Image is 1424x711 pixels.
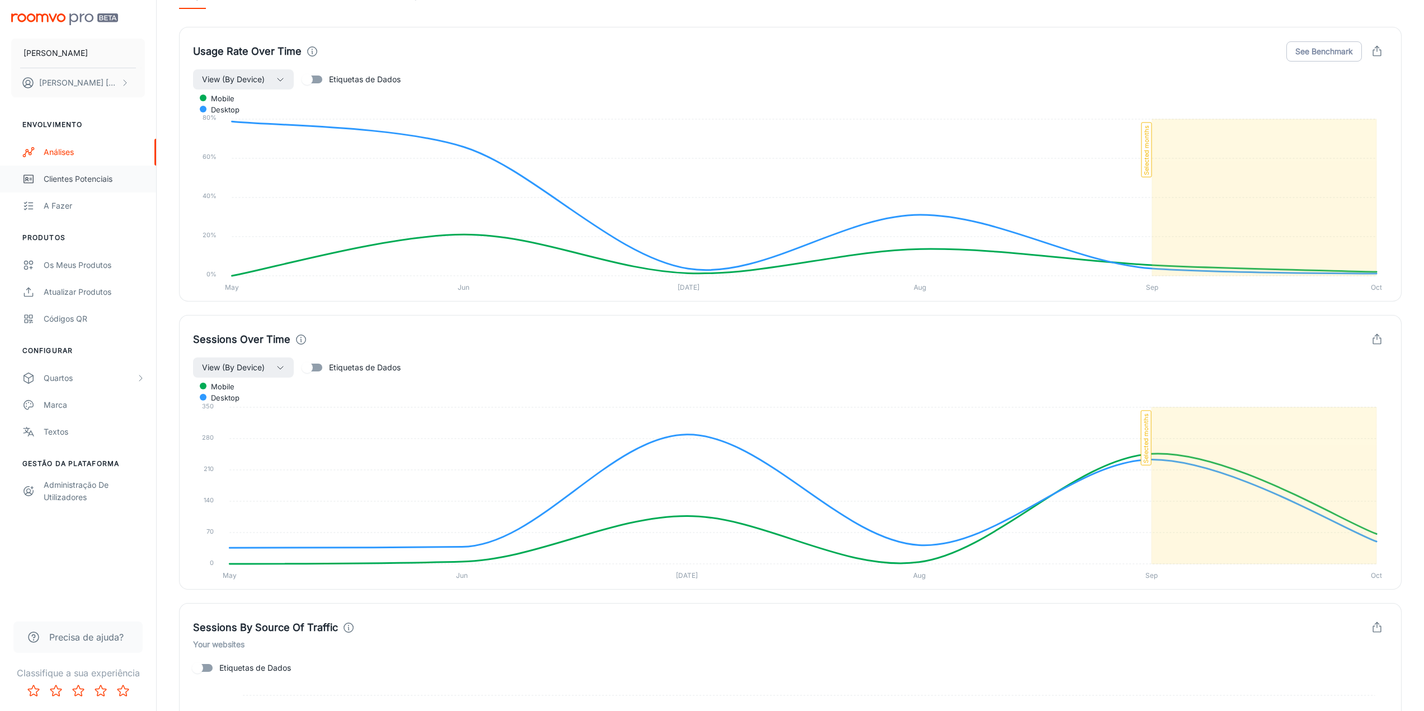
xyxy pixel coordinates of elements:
tspan: Sep [1145,571,1158,580]
tspan: Sep [1146,283,1158,291]
tspan: 140 [204,496,214,504]
tspan: Jun [458,283,469,291]
span: mobile [203,382,234,392]
tspan: 210 [204,465,214,473]
img: Roomvo PRO Beta [11,13,118,25]
span: View (By Device) [202,361,265,374]
span: View (By Device) [202,73,265,86]
button: [PERSON_NAME] [11,39,145,68]
span: Etiquetas de Dados [329,73,401,86]
tspan: 350 [202,402,214,410]
tspan: 0% [206,270,217,278]
tspan: Aug [913,571,925,580]
div: Administração de Utilizadores [44,479,145,503]
button: View (By Device) [193,69,294,90]
h6: Your websites [193,638,1388,651]
div: Marca [44,399,145,411]
tspan: Aug [914,283,926,291]
h4: Sessions By Source Of Traffic [193,620,338,635]
tspan: 60% [203,153,217,161]
button: Rate 4 star [90,680,112,702]
tspan: [DATE] [678,283,699,291]
div: A fazer [44,200,145,212]
tspan: 0 [210,559,214,567]
div: Textos [44,426,145,438]
span: desktop [203,393,239,403]
button: Rate 2 star [45,680,67,702]
span: Etiquetas de Dados [219,662,291,674]
tspan: [DATE] [676,571,698,580]
div: Clientes potenciais [44,173,145,185]
div: Os meus produtos [44,259,145,271]
button: [PERSON_NAME] [PERSON_NAME] [11,68,145,97]
tspan: Oct [1371,571,1382,580]
button: View (By Device) [193,357,294,378]
button: Rate 3 star [67,680,90,702]
tspan: Jun [456,571,468,580]
span: mobile [203,93,234,103]
tspan: 20% [203,231,217,239]
span: Precisa de ajuda? [49,630,124,644]
tspan: 280 [202,434,214,441]
tspan: 70 [206,528,214,535]
tspan: 80% [203,114,217,121]
div: Códigos QR [44,313,145,325]
button: See Benchmark [1286,41,1362,62]
div: Quartos [44,372,136,384]
span: Etiquetas de Dados [329,361,401,374]
tspan: Oct [1371,283,1382,291]
div: Atualizar Produtos [44,286,145,298]
span: desktop [203,105,239,115]
tspan: 40% [203,192,217,200]
button: Rate 5 star [112,680,134,702]
div: Análises [44,146,145,158]
p: Classifique a sua experiência [9,666,147,680]
h4: Usage Rate Over Time [193,44,302,59]
button: Rate 1 star [22,680,45,702]
tspan: May [223,571,237,580]
tspan: May [225,283,239,291]
p: [PERSON_NAME] [24,47,88,59]
h4: Sessions Over Time [193,332,290,347]
p: [PERSON_NAME] [PERSON_NAME] [39,77,118,89]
